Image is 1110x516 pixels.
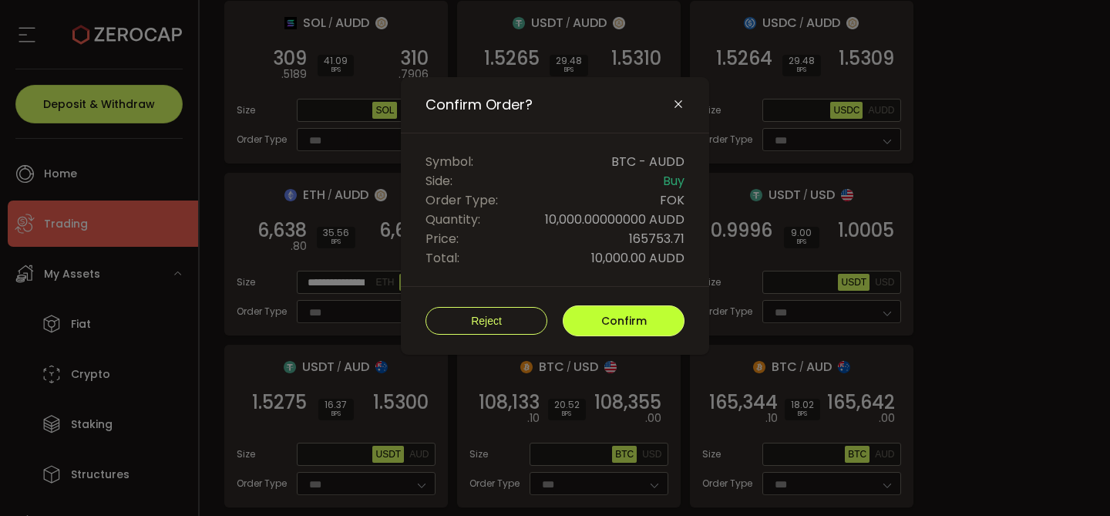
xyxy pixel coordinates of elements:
button: Close [672,98,684,112]
button: Reject [425,307,547,335]
span: 10,000.00000000 AUDD [545,210,684,229]
span: Reject [471,315,502,327]
iframe: Chat Widget [1033,442,1110,516]
span: Buy [663,171,684,191]
button: Confirm [563,305,684,336]
span: 165753.71 [629,229,684,248]
div: Confirm Order? [401,77,709,355]
span: 10,000.00 AUDD [591,248,684,268]
span: Order Type: [425,191,498,210]
span: FOK [660,191,684,210]
span: Symbol: [425,152,473,171]
span: Total: [425,248,459,268]
span: Price: [425,229,459,248]
span: Side: [425,171,452,191]
span: Confirm [601,313,647,329]
span: Confirm Order? [425,96,533,114]
span: Quantity: [425,210,480,229]
span: BTC - AUDD [611,152,684,171]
